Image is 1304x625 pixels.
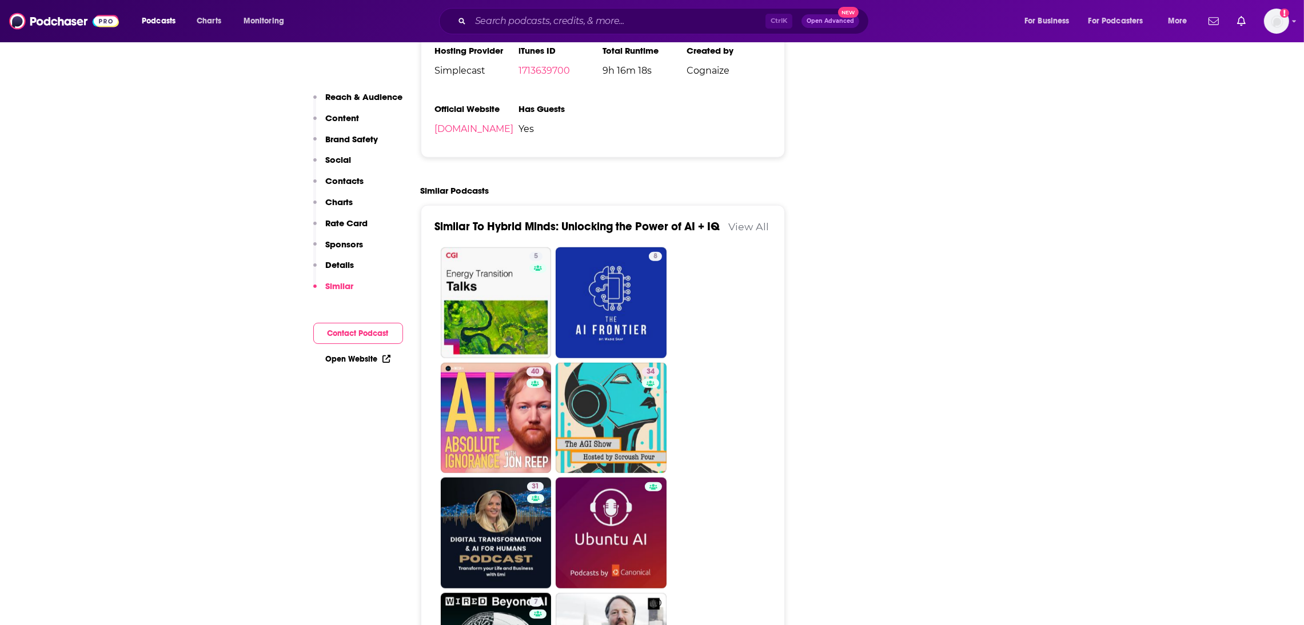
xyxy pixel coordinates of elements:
[603,65,687,76] span: 9h 16m 18s
[326,175,364,186] p: Contacts
[1264,9,1289,34] button: Show profile menu
[313,197,353,218] button: Charts
[326,197,353,207] p: Charts
[313,91,403,113] button: Reach & Audience
[441,478,552,588] a: 31
[470,12,765,30] input: Search podcasts, credits, & more...
[519,123,603,134] span: Yes
[313,154,352,175] button: Social
[527,367,544,376] a: 40
[519,45,603,56] h3: iTunes ID
[1081,12,1160,30] button: open menu
[421,185,489,196] h2: Similar Podcasts
[435,103,519,114] h3: Official Website
[801,14,859,28] button: Open AdvancedNew
[1204,11,1223,31] a: Show notifications dropdown
[1233,11,1250,31] a: Show notifications dropdown
[313,175,364,197] button: Contacts
[313,259,354,281] button: Details
[441,247,552,358] a: 5
[313,113,360,134] button: Content
[532,481,539,492] span: 31
[529,598,543,607] a: 7
[9,10,119,32] img: Podchaser - Follow, Share and Rate Podcasts
[647,366,655,378] span: 34
[326,91,403,102] p: Reach & Audience
[556,247,667,358] a: 8
[687,65,771,76] span: Cognaize
[441,363,552,474] a: 40
[313,239,364,260] button: Sponsors
[236,12,299,30] button: open menu
[1168,13,1187,29] span: More
[556,363,667,474] a: 34
[1160,12,1202,30] button: open menu
[653,251,657,262] span: 8
[687,45,771,56] h3: Created by
[435,123,514,134] a: [DOMAIN_NAME]
[134,12,190,30] button: open menu
[326,259,354,270] p: Details
[326,113,360,123] p: Content
[326,134,378,145] p: Brand Safety
[326,218,368,229] p: Rate Card
[603,45,687,56] h3: Total Runtime
[642,367,659,376] a: 34
[326,239,364,250] p: Sponsors
[1280,9,1289,18] svg: Add a profile image
[244,13,284,29] span: Monitoring
[313,281,354,302] button: Similar
[326,154,352,165] p: Social
[765,14,792,29] span: Ctrl K
[649,252,662,261] a: 8
[189,12,228,30] a: Charts
[534,596,538,608] span: 7
[729,221,769,233] a: View All
[1016,12,1084,30] button: open menu
[326,354,390,364] a: Open Website
[142,13,176,29] span: Podcasts
[838,7,859,18] span: New
[1024,13,1070,29] span: For Business
[313,134,378,155] button: Brand Safety
[527,482,544,491] a: 31
[531,366,539,378] span: 40
[435,65,519,76] span: Simplecast
[1088,13,1143,29] span: For Podcasters
[807,18,854,24] span: Open Advanced
[313,218,368,239] button: Rate Card
[1264,9,1289,34] img: User Profile
[435,219,720,234] a: Similar To Hybrid Minds: Unlocking the Power of AI + IQ
[529,252,543,261] a: 5
[534,251,538,262] span: 5
[450,8,880,34] div: Search podcasts, credits, & more...
[519,103,603,114] h3: Has Guests
[313,323,403,344] button: Contact Podcast
[519,65,570,76] a: 1713639700
[197,13,221,29] span: Charts
[435,45,519,56] h3: Hosting Provider
[326,281,354,291] p: Similar
[1264,9,1289,34] span: Logged in as LindaBurns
